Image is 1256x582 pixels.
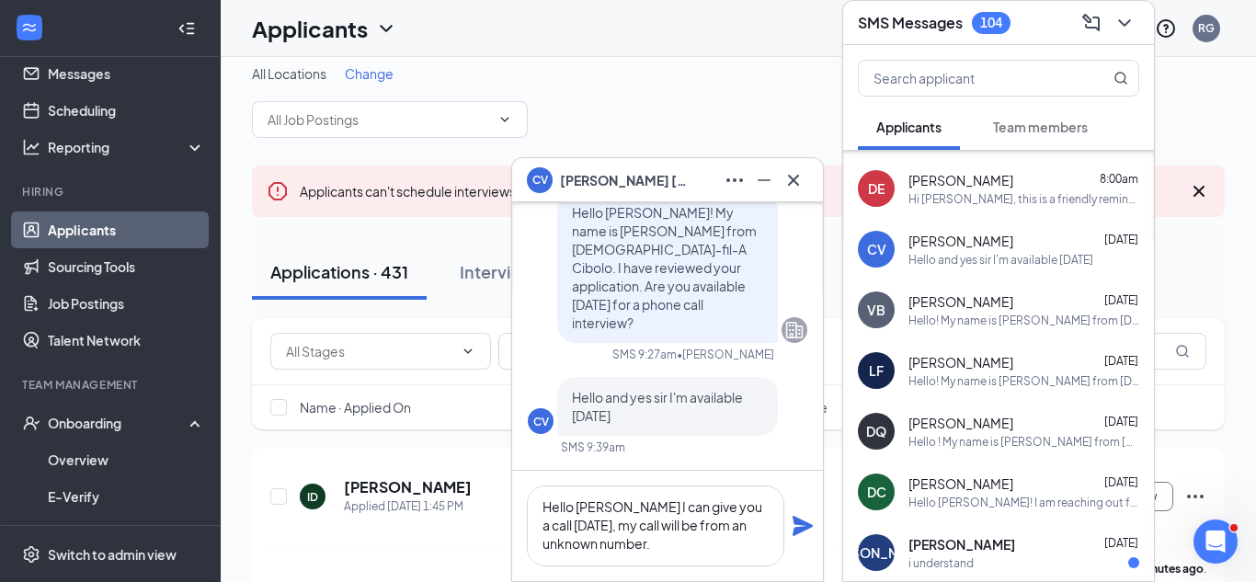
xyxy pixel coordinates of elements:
[867,301,885,319] div: VB
[48,211,205,248] a: Applicants
[48,55,205,92] a: Messages
[344,477,472,497] h5: [PERSON_NAME]
[22,138,40,156] svg: Analysis
[908,313,1139,328] div: Hello! My name is [PERSON_NAME] from [DEMOGRAPHIC_DATA]-fil-A Cibolo. I have reviewed your applic...
[1155,17,1177,40] svg: QuestionInfo
[1184,485,1206,508] svg: Ellipses
[48,92,205,129] a: Scheduling
[300,183,668,200] span: Applicants can't schedule interviews.
[1188,180,1210,202] svg: Cross
[22,414,40,432] svg: UserCheck
[782,169,805,191] svg: Cross
[908,292,1013,311] span: [PERSON_NAME]
[908,555,974,571] div: i understand
[823,543,930,562] div: [PERSON_NAME]
[1104,536,1138,550] span: [DATE]
[498,333,592,370] button: Filter Filters
[497,112,512,127] svg: ChevronDown
[48,285,205,322] a: Job Postings
[1104,233,1138,246] span: [DATE]
[22,377,201,393] div: Team Management
[252,65,326,82] span: All Locations
[527,485,784,566] textarea: Hello [PERSON_NAME] I can give you a call [DATE], my call will be from an unknown number.
[859,61,1077,96] input: Search applicant
[1104,293,1138,307] span: [DATE]
[1193,519,1238,564] iframe: Intercom live chat
[48,322,205,359] a: Talent Network
[869,361,884,380] div: LF
[858,13,963,33] h3: SMS Messages
[572,389,743,424] span: Hello and yes sir I'm available [DATE]
[48,441,205,478] a: Overview
[252,13,368,44] h1: Applicants
[908,252,1093,268] div: Hello and yes sir I'm available [DATE]
[572,204,757,331] span: Hello [PERSON_NAME]! My name is [PERSON_NAME] from [DEMOGRAPHIC_DATA]-fil-A Cibolo. I have review...
[1113,71,1128,86] svg: MagnifyingGlass
[48,414,189,432] div: Onboarding
[267,180,289,202] svg: Error
[375,17,397,40] svg: ChevronDown
[461,344,475,359] svg: ChevronDown
[908,474,1013,493] span: [PERSON_NAME]
[345,65,394,82] span: Change
[908,414,1013,432] span: [PERSON_NAME]
[908,232,1013,250] span: [PERSON_NAME]
[1175,344,1190,359] svg: MagnifyingGlass
[460,260,565,283] div: Interviews · 4
[867,240,886,258] div: CV
[677,347,774,362] span: • [PERSON_NAME]
[866,422,886,440] div: DQ
[560,170,689,190] span: [PERSON_NAME] [PERSON_NAME]
[344,497,472,516] div: Applied [DATE] 1:45 PM
[908,495,1139,510] div: Hello [PERSON_NAME]! I am reaching out from [DEMOGRAPHIC_DATA]-fil-A in regards to an application...
[1104,415,1138,428] span: [DATE]
[908,535,1015,553] span: [PERSON_NAME]
[993,119,1088,135] span: Team members
[867,483,886,501] div: DC
[307,489,318,505] div: ID
[612,347,677,362] div: SMS 9:27am
[1104,354,1138,368] span: [DATE]
[908,191,1139,207] div: Hi [PERSON_NAME], this is a friendly reminder. Your interview with [DEMOGRAPHIC_DATA]-fil-A for D...
[286,341,453,361] input: All Stages
[908,434,1139,450] div: Hello ! My name is [PERSON_NAME] from [DEMOGRAPHIC_DATA]-fil-A Cibolo. I have reviewed your appli...
[22,184,201,200] div: Hiring
[300,398,411,417] span: Name · Applied On
[533,414,549,429] div: CV
[1100,172,1138,186] span: 8:00am
[48,248,205,285] a: Sourcing Tools
[20,18,39,37] svg: WorkstreamLogo
[876,119,942,135] span: Applicants
[48,138,206,156] div: Reporting
[908,171,1013,189] span: [PERSON_NAME]
[908,353,1013,371] span: [PERSON_NAME]
[268,109,490,130] input: All Job Postings
[22,545,40,564] svg: Settings
[48,515,205,552] a: Onboarding Documents
[749,165,779,195] button: Minimize
[561,439,625,455] div: SMS 9:39am
[1110,8,1139,38] button: ChevronDown
[1077,8,1106,38] button: ComposeMessage
[783,319,805,341] svg: Company
[779,165,808,195] button: Cross
[868,179,885,198] div: DE
[1104,475,1138,489] span: [DATE]
[1124,562,1204,576] b: 33 minutes ago
[908,373,1139,389] div: Hello! My name is [PERSON_NAME] from [DEMOGRAPHIC_DATA]-fil-A Cibolo. I have reviewed your applic...
[48,545,177,564] div: Switch to admin view
[724,169,746,191] svg: Ellipses
[753,169,775,191] svg: Minimize
[1113,12,1136,34] svg: ChevronDown
[48,478,205,515] a: E-Verify
[1198,20,1215,36] div: RG
[1080,12,1102,34] svg: ComposeMessage
[980,15,1002,30] div: 104
[270,260,408,283] div: Applications · 431
[792,515,814,537] svg: Plane
[720,165,749,195] button: Ellipses
[177,19,196,38] svg: Collapse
